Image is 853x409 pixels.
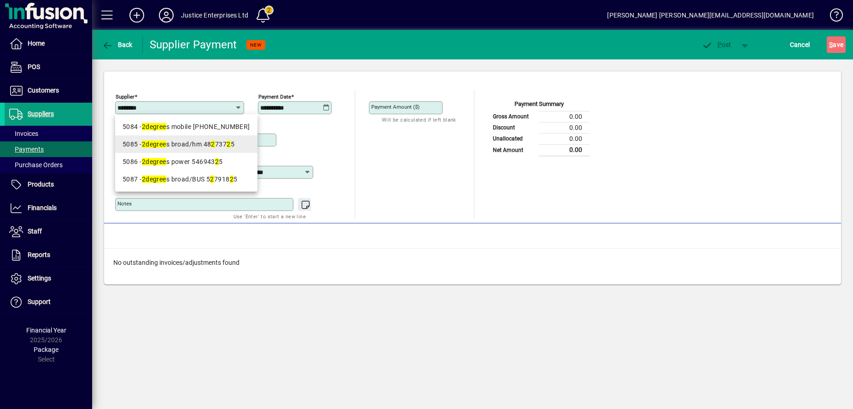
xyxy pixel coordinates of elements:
[26,327,66,334] span: Financial Year
[123,140,250,149] div: 5085 - s broad/hm 48 737 5
[28,228,42,235] span: Staff
[5,157,92,173] a: Purchase Orders
[790,37,810,52] span: Cancel
[5,197,92,220] a: Financials
[123,175,250,184] div: 5087 - s broad/BUS 5 7918 5
[28,181,54,188] span: Products
[28,204,57,211] span: Financials
[102,41,133,48] span: Back
[210,175,214,183] em: 2
[234,211,306,222] mat-hint: Use 'Enter' to start a new line
[5,244,92,267] a: Reports
[92,36,143,53] app-page-header-button: Back
[28,87,59,94] span: Customers
[488,122,539,133] td: Discount
[607,8,814,23] div: [PERSON_NAME] [PERSON_NAME][EMAIL_ADDRESS][DOMAIN_NAME]
[116,93,134,100] mat-label: Supplier
[5,291,92,314] a: Support
[28,298,51,305] span: Support
[539,111,590,122] td: 0.00
[146,123,166,130] em: degree
[28,63,40,70] span: POS
[5,56,92,79] a: POS
[788,36,812,53] button: Cancel
[181,8,248,23] div: Justice Enterprises Ltd
[28,40,45,47] span: Home
[28,275,51,282] span: Settings
[28,110,54,117] span: Suppliers
[371,104,420,110] mat-label: Payment Amount ($)
[211,140,215,148] em: 2
[488,144,539,156] td: Net Amount
[142,123,146,130] em: 2
[152,7,181,23] button: Profile
[230,175,234,183] em: 2
[142,158,146,165] em: 2
[142,140,146,148] em: 2
[5,126,92,141] a: Invoices
[28,251,50,258] span: Reports
[5,141,92,157] a: Payments
[5,220,92,243] a: Staff
[701,41,731,48] span: ost
[488,99,590,111] div: Payment Summary
[150,37,237,52] div: Supplier Payment
[146,158,166,165] em: degree
[5,267,92,290] a: Settings
[122,7,152,23] button: Add
[215,158,219,165] em: 2
[9,130,38,137] span: Invoices
[829,37,843,52] span: ave
[227,140,230,148] em: 2
[5,32,92,55] a: Home
[115,118,257,135] mat-option: 5084 - 2degrees mobile 41315536
[123,157,250,167] div: 5086 - s power 546943 5
[142,175,146,183] em: 2
[539,122,590,133] td: 0.00
[827,36,846,53] button: Save
[488,133,539,144] td: Unallocated
[34,346,58,353] span: Package
[104,249,841,277] div: No outstanding invoices/adjustments found
[823,2,841,32] a: Knowledge Base
[718,41,722,48] span: P
[5,173,92,196] a: Products
[115,135,257,153] mat-option: 5085 - 2degrees broad/hm 48273725
[258,93,291,100] mat-label: Payment Date
[9,161,63,169] span: Purchase Orders
[539,133,590,144] td: 0.00
[99,36,135,53] button: Back
[115,170,257,188] mat-option: 5087 - 2degrees broad/BUS 52791825
[5,79,92,102] a: Customers
[697,36,736,53] button: Post
[488,90,590,157] app-page-summary-card: Payment Summary
[829,41,833,48] span: S
[250,42,262,48] span: NEW
[146,140,166,148] em: degree
[382,114,456,125] mat-hint: Will be calculated if left blank
[123,122,250,132] div: 5084 - s mobile [PHONE_NUMBER]
[115,153,257,170] mat-option: 5086 - 2degrees power 54694325
[117,200,132,207] mat-label: Notes
[146,175,166,183] em: degree
[539,144,590,156] td: 0.00
[488,111,539,122] td: Gross Amount
[9,146,44,153] span: Payments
